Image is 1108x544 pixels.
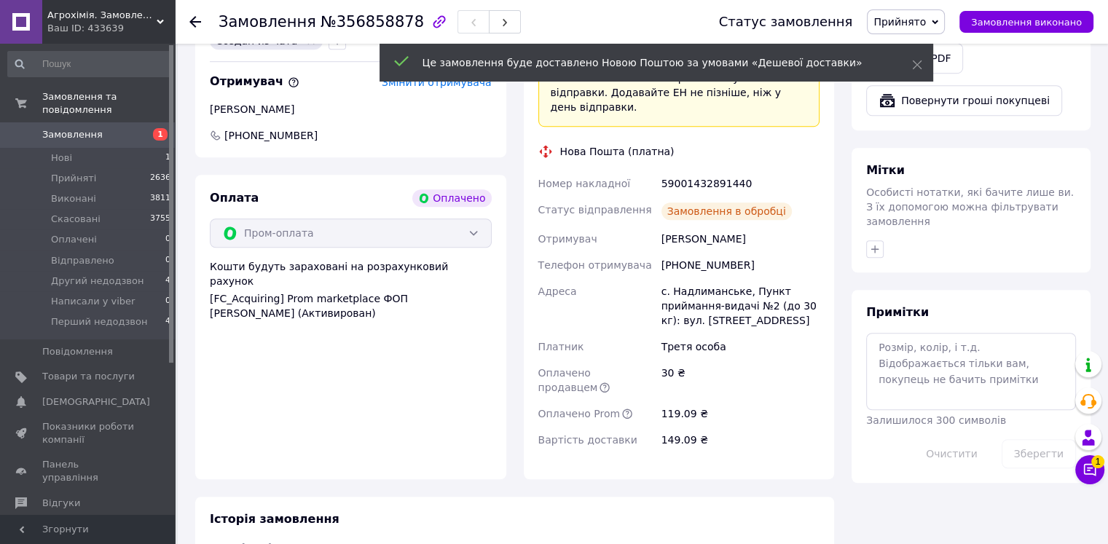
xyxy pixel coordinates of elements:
span: 3755 [150,213,170,226]
span: Агрохімія. Замовлення та доставка по Україні [47,9,157,22]
div: Нова Пошта (платна) [557,144,678,159]
div: Кошти будуть зараховані на розрахунковий рахунок [210,259,492,320]
span: Історія замовлення [210,512,339,526]
div: Оплачено [412,189,491,207]
span: Телефон отримувача [538,259,652,271]
button: Чат з покупцем1 [1075,455,1104,484]
span: Мітки [866,163,905,177]
span: 0 [165,233,170,246]
span: Замовлення [219,13,316,31]
span: Панель управління [42,458,135,484]
span: Залишилося 300 символів [866,414,1006,426]
span: Показники роботи компанії [42,420,135,446]
span: Платник [538,341,584,352]
div: [PERSON_NAME] [210,102,492,117]
button: Повернути гроші покупцеві [866,85,1062,116]
span: Оплата [210,191,259,205]
span: Номер накладної [538,178,631,189]
div: [PERSON_NAME] [659,226,822,252]
span: Статус відправлення [538,204,652,216]
span: 0 [165,254,170,267]
span: Оплачено продавцем [538,367,598,393]
span: Замовлення [42,128,103,141]
div: Платник зміниться на Третю особу в момент відправки. Додавайте ЕН не пізніше, ніж у день відправки. [551,71,808,114]
span: Другий недодзвон [51,275,144,288]
div: с. Надлиманське, Пункт приймання-видачі №2 (до 30 кг): вул. [STREET_ADDRESS] [659,278,822,334]
span: Отримувач [210,74,299,88]
span: Виконані [51,192,96,205]
input: Пошук [7,51,172,77]
span: Товари та послуги [42,370,135,383]
div: 59001432891440 [659,170,822,197]
div: Замовлення в обробці [661,202,792,220]
span: Скасовані [51,213,101,226]
span: №356858878 [321,13,424,31]
span: Замовлення виконано [971,17,1082,28]
span: 0 [165,295,170,308]
span: [PHONE_NUMBER] [223,128,319,143]
span: 2636 [150,172,170,185]
span: 4 [165,315,170,328]
span: Особисті нотатки, які бачите лише ви. З їх допомогою можна фільтрувати замовлення [866,186,1074,227]
div: Статус замовлення [719,15,853,29]
span: 4 [165,275,170,288]
span: 1 [1091,455,1104,468]
div: 149.09 ₴ [659,427,822,453]
div: [PHONE_NUMBER] [659,252,822,278]
div: Третя особа [659,334,822,360]
div: Це замовлення буде доставлено Новою Поштою за умовами «Дешевої доставки» [423,55,876,70]
span: Отримувач [538,233,597,245]
span: Перший недодзвон [51,315,147,328]
span: Вартість доставки [538,434,637,446]
span: Написали у viber [51,295,135,308]
span: 1 [165,151,170,165]
div: [FC_Acquiring] Prom marketplace ФОП [PERSON_NAME] (Активирован) [210,291,492,320]
span: 3811 [150,192,170,205]
span: Оплачені [51,233,97,246]
span: [DEMOGRAPHIC_DATA] [42,395,150,409]
span: Повідомлення [42,345,113,358]
span: Замовлення та повідомлення [42,90,175,117]
span: Примітки [866,305,929,319]
div: 30 ₴ [659,360,822,401]
span: 1 [153,128,168,141]
span: Прийнято [873,16,926,28]
span: Відгуки [42,497,80,510]
span: Нові [51,151,72,165]
div: 119.09 ₴ [659,401,822,427]
span: Адреса [538,285,577,297]
button: Замовлення виконано [959,11,1093,33]
span: Змінити отримувача [382,76,492,88]
div: Ваш ID: 433639 [47,22,175,35]
span: Прийняті [51,172,96,185]
div: Повернутися назад [189,15,201,29]
span: Відправлено [51,254,114,267]
span: Оплачено Prom [538,408,621,419]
